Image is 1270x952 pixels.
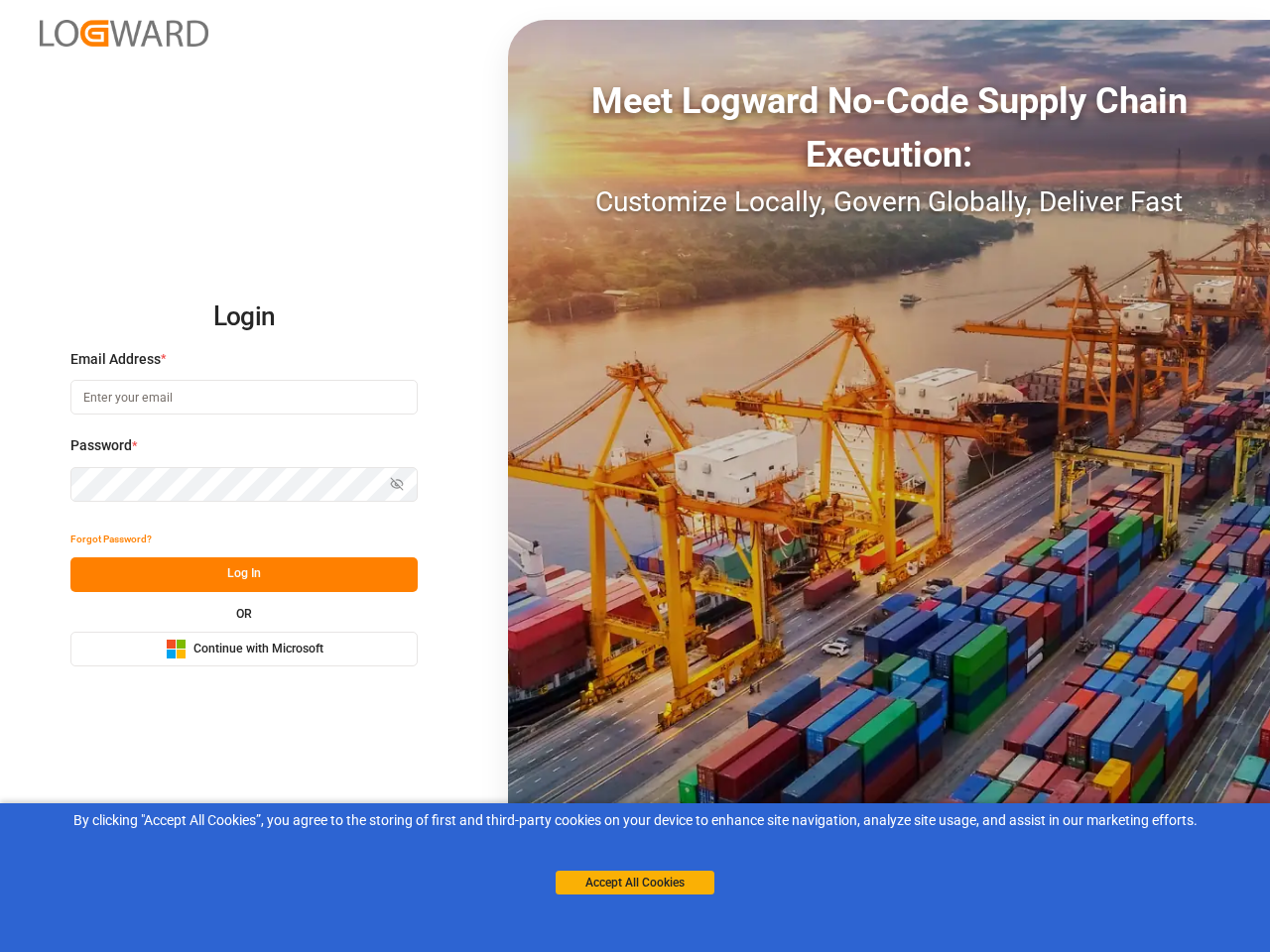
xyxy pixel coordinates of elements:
[556,871,714,894] button: Accept All Cookies
[14,810,1256,831] div: By clicking "Accept All Cookies”, you agree to the storing of first and third-party cookies on yo...
[70,380,418,415] input: Enter your email
[70,349,161,370] span: Email Address
[70,557,418,592] button: Log In
[508,74,1270,181] div: Meet Logward No-Code Supply Chain Execution:
[70,632,418,666] button: Continue with Microsoft
[236,608,252,620] small: OR
[40,20,208,47] img: Logward_new_orange.png
[193,641,323,658] span: Continue with Microsoft
[508,181,1270,223] div: Customize Locally, Govern Globally, Deliver Fast
[70,286,418,349] h2: Login
[70,523,152,557] button: Forgot Password?
[70,435,132,456] span: Password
